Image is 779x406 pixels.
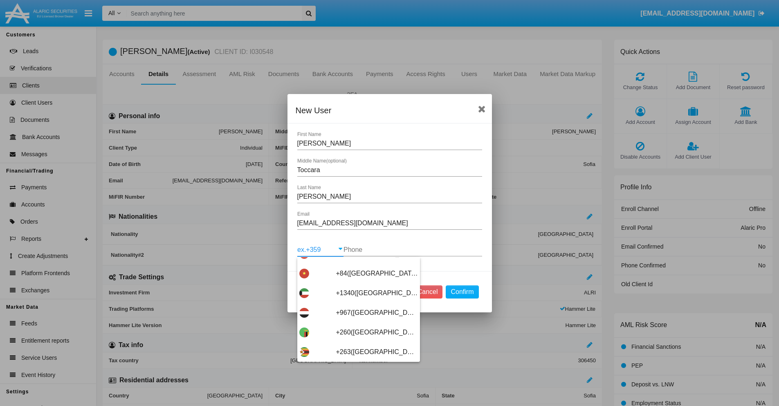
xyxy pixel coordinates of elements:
[336,323,418,342] span: +260([GEOGRAPHIC_DATA])
[413,285,443,298] button: Cancel
[336,283,418,303] span: +1340([GEOGRAPHIC_DATA], [GEOGRAPHIC_DATA])
[446,285,478,298] button: Confirm
[336,303,418,323] span: +967([GEOGRAPHIC_DATA])
[336,342,418,362] span: +263([GEOGRAPHIC_DATA])
[336,264,418,283] span: +84([GEOGRAPHIC_DATA])
[296,104,484,117] div: New User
